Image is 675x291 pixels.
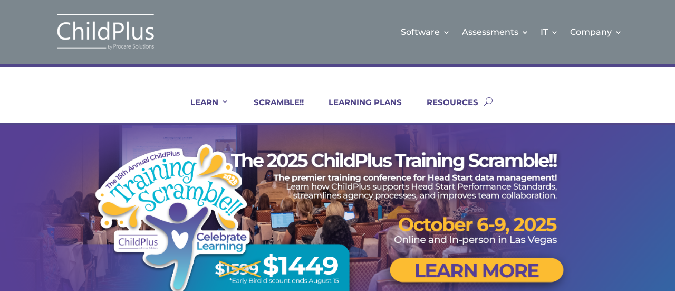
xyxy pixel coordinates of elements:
a: LEARN [177,97,229,123]
a: LEARNING PLANS [315,97,402,123]
a: Software [401,11,450,53]
a: RESOURCES [413,97,478,123]
a: Company [570,11,622,53]
a: SCRAMBLE!! [240,97,304,123]
a: IT [541,11,558,53]
a: Assessments [462,11,529,53]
